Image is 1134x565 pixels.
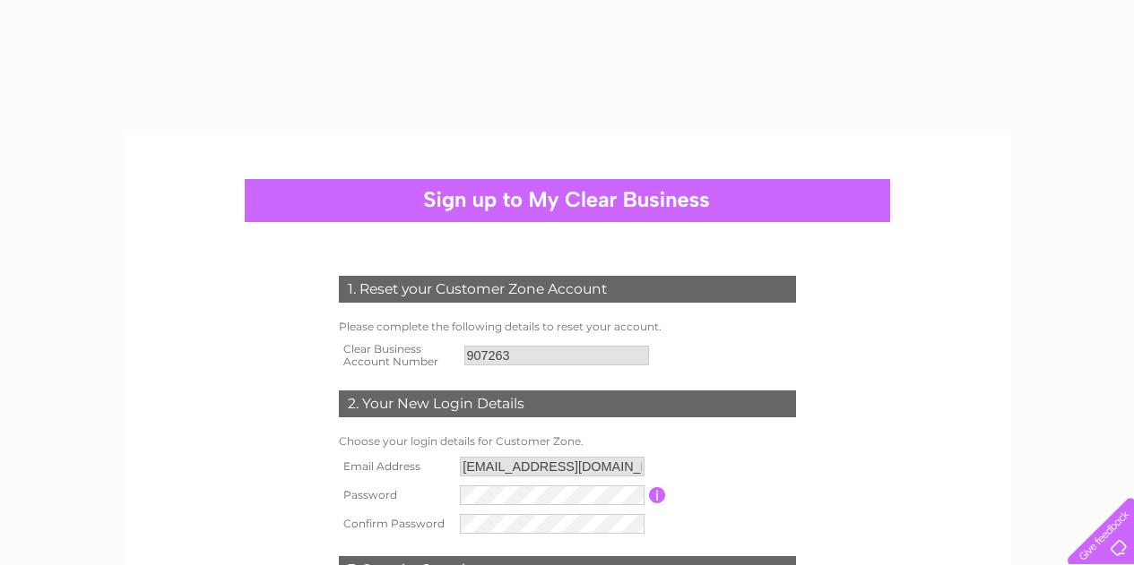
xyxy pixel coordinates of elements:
th: Password [334,481,456,509]
th: Email Address [334,452,456,481]
div: 1. Reset your Customer Zone Account [339,276,796,303]
th: Confirm Password [334,509,456,538]
td: Choose your login details for Customer Zone. [334,431,801,452]
th: Clear Business Account Number [334,338,460,373]
div: 2. Your New Login Details [339,390,796,417]
input: Information [649,487,666,503]
td: Please complete the following details to reset your account. [334,316,801,338]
